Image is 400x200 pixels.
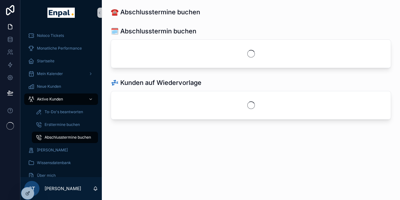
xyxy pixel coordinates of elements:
[37,84,61,89] span: Neue Kunden
[24,170,98,181] a: Über mich
[24,68,98,79] a: Mein Kalender
[111,8,200,17] h1: ☎️ Abschlusstermine buchen
[37,46,82,51] span: Monatliche Performance
[45,185,81,192] p: [PERSON_NAME]
[32,106,98,118] a: To-Do's beantworten
[32,132,98,143] a: Abschlusstermine buchen
[24,157,98,169] a: Wissensdatenbank
[37,71,63,76] span: Mein Kalender
[111,78,201,87] h1: 💤 Kunden auf Wiedervorlage
[24,55,98,67] a: Startseite
[47,8,74,18] img: App logo
[111,27,196,36] h1: 🗓️ Abschlusstermin buchen
[37,160,71,165] span: Wissensdatenbank
[32,119,98,130] a: Ersttermine buchen
[24,93,98,105] a: Aktive Kunden
[20,25,102,177] div: scrollable content
[37,97,63,102] span: Aktive Kunden
[45,122,80,127] span: Ersttermine buchen
[37,59,54,64] span: Startseite
[45,109,83,114] span: To-Do's beantworten
[37,173,56,178] span: Über mich
[37,148,68,153] span: [PERSON_NAME]
[24,43,98,54] a: Monatliche Performance
[24,144,98,156] a: [PERSON_NAME]
[29,185,35,192] span: ST
[24,81,98,92] a: Neue Kunden
[45,135,91,140] span: Abschlusstermine buchen
[24,30,98,41] a: Noloco Tickets
[37,33,64,38] span: Noloco Tickets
